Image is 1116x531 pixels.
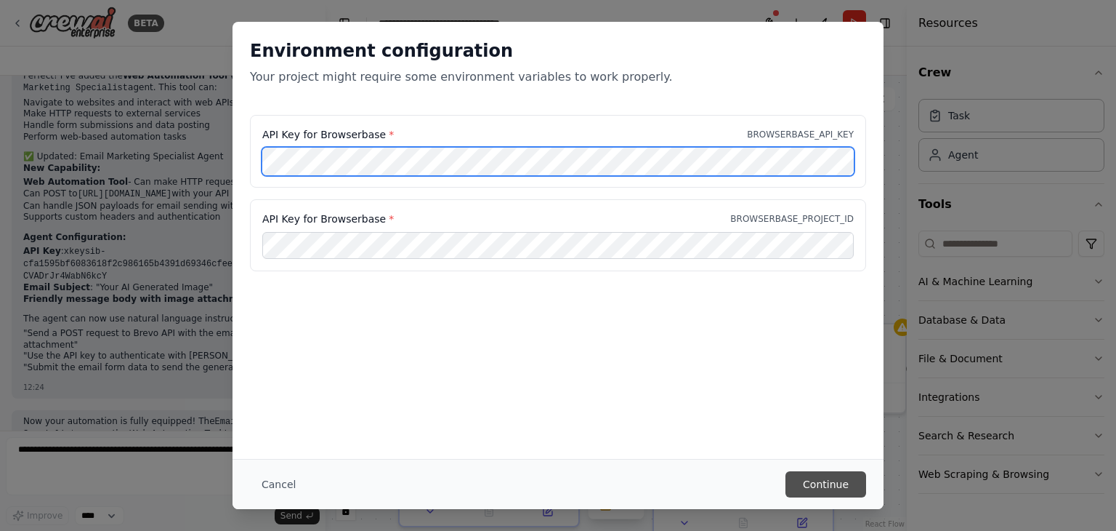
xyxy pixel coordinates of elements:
label: API Key for Browserbase [262,127,394,142]
button: Cancel [250,471,307,498]
p: BROWSERBASE_API_KEY [747,129,854,140]
h2: Environment configuration [250,39,866,63]
p: Your project might require some environment variables to work properly. [250,68,866,86]
button: Continue [785,471,866,498]
p: BROWSERBASE_PROJECT_ID [730,213,854,225]
label: API Key for Browserbase [262,212,394,226]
